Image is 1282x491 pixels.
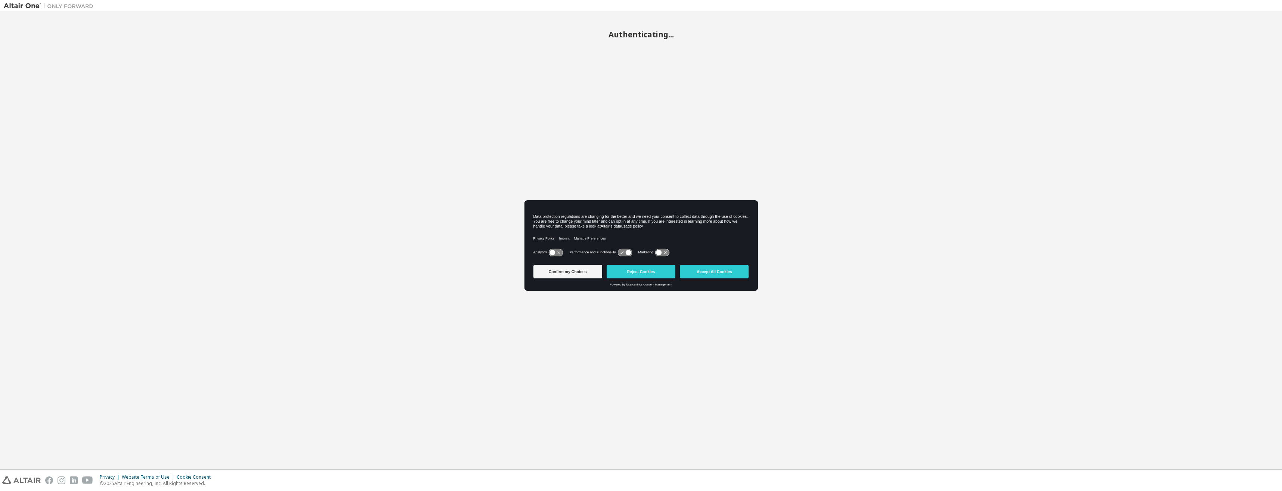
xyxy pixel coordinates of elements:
div: Website Terms of Use [122,474,177,480]
img: Altair One [4,2,97,10]
p: © 2025 Altair Engineering, Inc. All Rights Reserved. [100,480,215,487]
h2: Authenticating... [4,30,1278,39]
div: Cookie Consent [177,474,215,480]
div: Privacy [100,474,122,480]
img: altair_logo.svg [2,476,41,484]
img: instagram.svg [58,476,65,484]
img: youtube.svg [82,476,93,484]
img: linkedin.svg [70,476,78,484]
img: facebook.svg [45,476,53,484]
